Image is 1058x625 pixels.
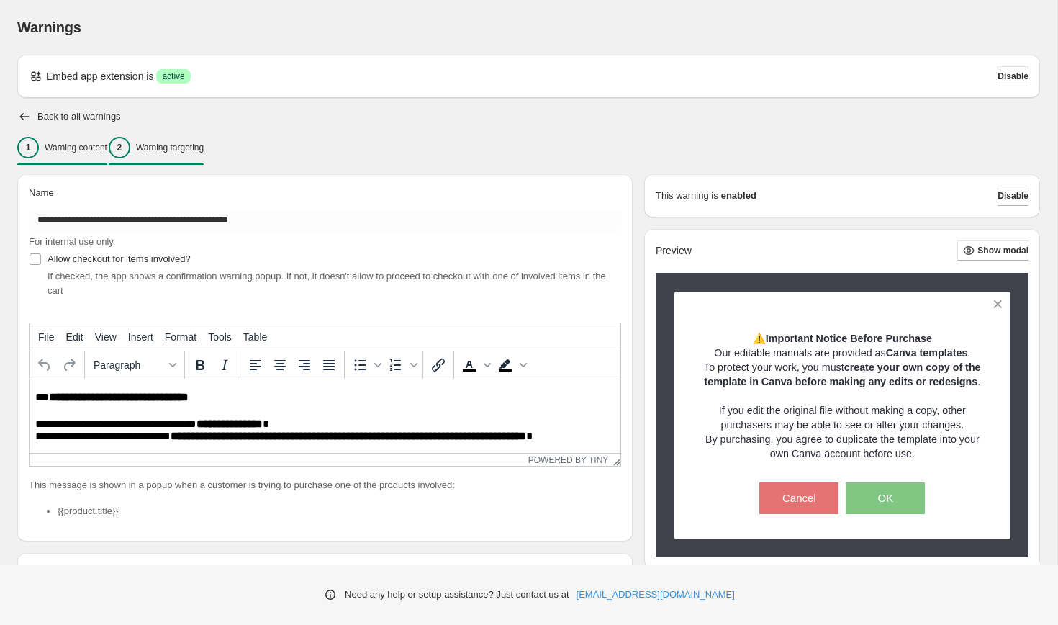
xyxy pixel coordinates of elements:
[37,111,121,122] h2: Back to all warnings
[17,19,81,35] span: Warnings
[577,588,735,602] a: [EMAIL_ADDRESS][DOMAIN_NAME]
[846,482,925,514] button: OK
[243,353,268,377] button: Align left
[45,142,107,153] p: Warning content
[66,331,83,343] span: Edit
[998,186,1028,206] button: Disable
[704,361,980,387] strong: create your own copy of the template in Canva before making any edits or redesigns
[493,353,529,377] div: Background color
[656,245,692,257] h2: Preview
[30,379,620,453] iframe: Rich Text Area
[700,403,985,461] p: If you edit the original file without making a copy, other purchasers may be able to see or alter...
[292,353,317,377] button: Align right
[94,359,164,371] span: Paragraph
[165,331,196,343] span: Format
[268,353,292,377] button: Align center
[29,478,621,493] p: This message is shown in a popup when a customer is trying to purchase one of the products involved:
[348,353,384,377] div: Bullet list
[317,353,341,377] button: Justify
[38,331,55,343] span: File
[766,333,932,344] strong: Important Notice Before Purchase
[58,504,621,518] li: {{product.title}}
[700,331,985,346] p: ⚠️
[17,132,107,163] button: 1Warning content
[136,142,204,153] p: Warning targeting
[528,455,609,465] a: Powered by Tiny
[109,132,204,163] button: 2Warning targeting
[721,189,756,203] strong: enabled
[426,353,451,377] button: Insert/edit link
[6,12,585,127] body: Rich Text Area. Press ALT-0 for help.
[384,353,420,377] div: Numbered list
[998,66,1028,86] button: Disable
[46,69,153,84] p: Embed app extension is
[608,454,620,466] div: Resize
[957,240,1028,261] button: Show modal
[886,347,968,359] strong: Canva templates
[457,353,493,377] div: Text color
[57,353,81,377] button: Redo
[128,331,153,343] span: Insert
[95,331,117,343] span: View
[243,331,267,343] span: Table
[88,353,181,377] button: Formats
[188,353,212,377] button: Bold
[109,137,130,158] div: 2
[208,331,232,343] span: Tools
[998,71,1028,82] span: Disable
[29,236,115,247] span: For internal use only.
[759,482,838,514] button: Cancel
[29,187,54,198] span: Name
[656,189,718,203] p: This warning is
[212,353,237,377] button: Italic
[998,190,1028,202] span: Disable
[977,245,1028,256] span: Show modal
[17,137,39,158] div: 1
[162,71,184,82] span: active
[700,346,985,389] p: Our editable manuals are provided as . To protect your work, you must .
[48,271,606,296] span: If checked, the app shows a confirmation warning popup. If not, it doesn't allow to proceed to ch...
[32,353,57,377] button: Undo
[48,253,191,264] span: Allow checkout for items involved?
